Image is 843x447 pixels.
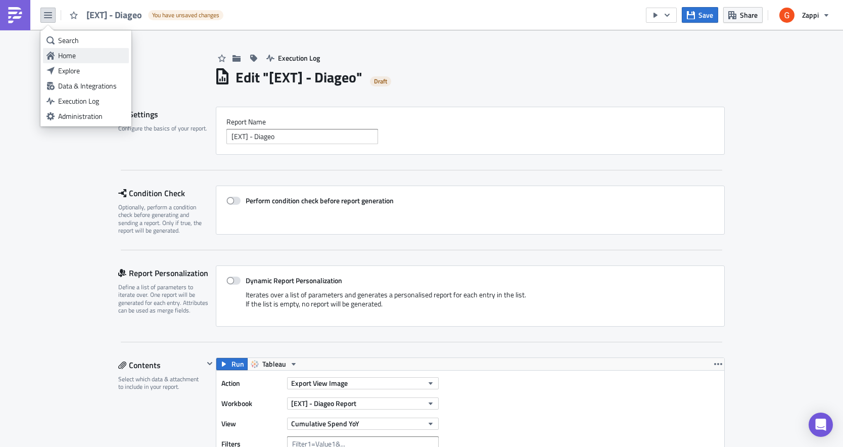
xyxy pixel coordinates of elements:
[118,107,216,122] div: Settings
[4,37,43,46] img: tableau_3
[291,398,356,409] span: [EXT] - Diageo Report
[58,66,125,76] div: Explore
[118,375,204,391] div: Select which data & attachment to include in your report.
[86,9,143,21] span: [EXT] - Diageo
[236,68,362,86] h1: Edit " [EXT] - Diageo "
[4,82,43,90] img: tableau_7
[4,49,43,57] img: tableau_4
[221,376,282,391] label: Action
[773,4,835,26] button: Zappi
[291,418,359,429] span: Cumulative Spend YoY
[118,265,216,281] div: Report Personalization
[221,416,282,431] label: View
[287,418,439,430] button: Cumulative Spend YoY
[740,10,758,20] span: Share
[221,396,282,411] label: Workbook
[287,377,439,389] button: Export View Image
[278,53,320,63] span: Execution Log
[374,77,387,85] span: Draft
[58,51,125,61] div: Home
[4,4,483,101] body: Rich Text Area. Press ALT-0 for help.
[231,358,244,370] span: Run
[4,71,43,79] img: tableau_6
[4,4,483,12] p: Please see your Zappi update below.
[58,35,125,46] div: Search
[118,357,204,373] div: Contents
[247,358,301,370] button: Tableau
[118,124,209,132] div: Configure the basics of your report.
[698,10,713,20] span: Save
[226,117,714,126] label: Report Nam﻿e
[4,60,43,68] img: tableau_5
[58,96,125,106] div: Execution Log
[246,275,342,286] strong: Dynamic Report Personalization
[4,15,43,23] img: tableau_1
[58,81,125,91] div: Data & Integrations
[261,50,325,66] button: Execution Log
[226,290,714,316] div: Iterates over a list of parameters and generates a personalised report for each entry in the list...
[291,378,348,388] span: Export View Image
[216,358,248,370] button: Run
[287,397,439,410] button: [EXT] - Diageo Report
[4,26,43,34] img: tableau_2
[802,10,819,20] span: Zappi
[778,7,795,24] img: Avatar
[262,358,286,370] span: Tableau
[118,283,209,315] div: Define a list of parameters to iterate over. One report will be generated for each entry. Attribu...
[118,186,216,201] div: Condition Check
[58,111,125,121] div: Administration
[152,11,219,19] span: You have unsaved changes
[682,7,718,23] button: Save
[809,413,833,437] div: Open Intercom Messenger
[118,203,209,235] div: Optionally, perform a condition check before generating and sending a report. Only if true, the r...
[7,7,23,23] img: PushMetrics
[204,357,216,370] button: Hide content
[723,7,763,23] button: Share
[246,195,394,206] strong: Perform condition check before report generation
